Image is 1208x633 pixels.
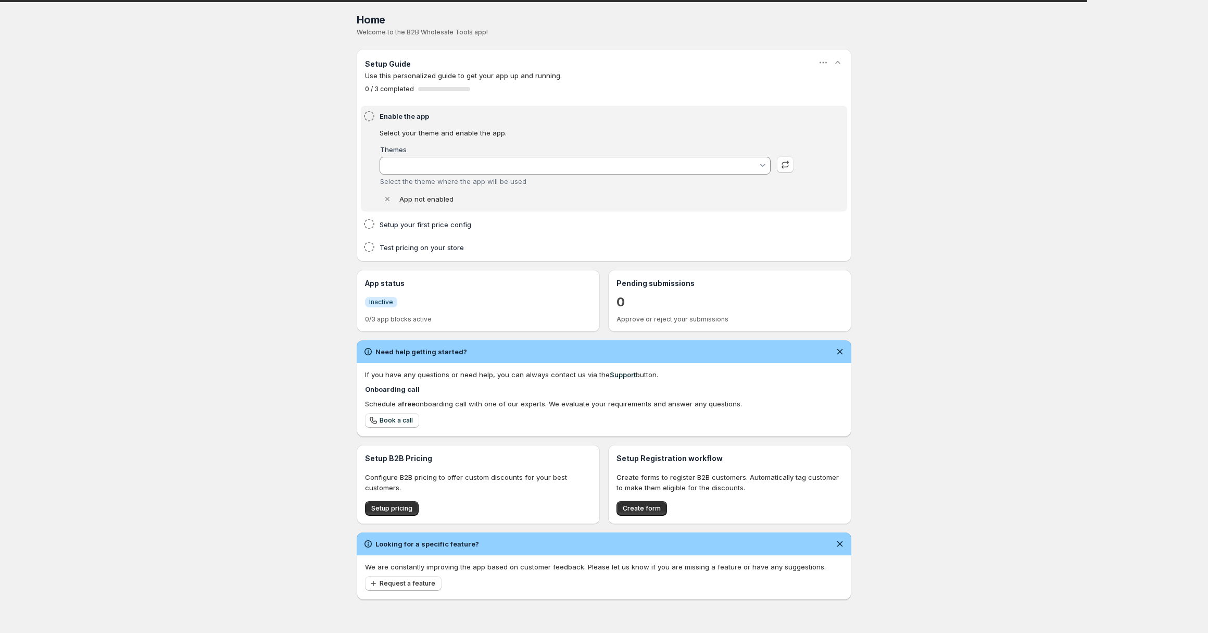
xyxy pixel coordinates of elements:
h3: App status [365,278,592,289]
h3: Setup Guide [365,59,411,69]
p: Approve or reject your submissions [616,315,843,324]
button: Dismiss notification [833,344,847,359]
span: Inactive [369,298,393,306]
span: Book a call [380,416,413,425]
p: Use this personalized guide to get your app up and running. [365,70,843,81]
div: If you have any questions or need help, you can always contact us via the button. [365,369,843,380]
button: Create form [616,501,667,516]
h4: Setup your first price config [380,219,797,230]
span: Create form [623,504,661,513]
h2: Looking for a specific feature? [375,539,479,549]
p: We are constantly improving the app based on customer feedback. Please let us know if you are mis... [365,562,843,572]
span: Request a feature [380,579,435,588]
a: 0 [616,294,625,311]
h3: Setup B2B Pricing [365,453,592,464]
a: InfoInactive [365,296,397,307]
a: Book a call [365,413,419,428]
p: Welcome to the B2B Wholesale Tools app! [357,28,851,36]
h3: Setup Registration workflow [616,453,843,464]
b: free [402,400,416,408]
span: Home [357,14,385,26]
span: Setup pricing [371,504,412,513]
h4: Onboarding call [365,384,843,394]
div: Schedule a onboarding call with one of our experts. We evaluate your requirements and answer any ... [365,399,843,409]
h2: Need help getting started? [375,346,467,357]
h3: Pending submissions [616,278,843,289]
a: Support [610,370,636,379]
h4: Test pricing on your store [380,242,797,253]
button: Dismiss notification [833,537,847,551]
p: Configure B2B pricing to offer custom discounts for your best customers. [365,472,592,493]
button: Setup pricing [365,501,419,516]
p: Select your theme and enable the app. [380,128,794,138]
p: Create forms to register B2B customers. Automatically tag customer to make them eligible for the ... [616,472,843,493]
h4: Enable the app [380,111,797,121]
label: Themes [380,145,407,154]
button: Request a feature [365,576,442,591]
p: App not enabled [399,194,454,204]
p: 0/3 app blocks active [365,315,592,324]
div: Select the theme where the app will be used [380,177,771,185]
span: 0 / 3 completed [365,85,414,93]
